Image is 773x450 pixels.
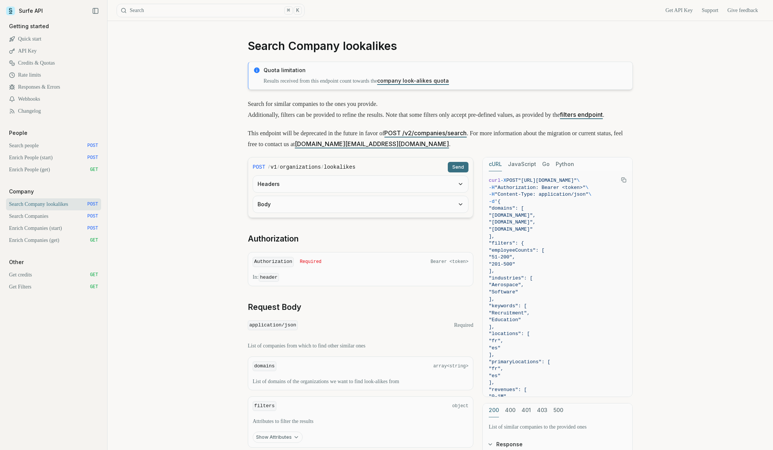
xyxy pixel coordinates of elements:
a: Enrich Companies (start) POST [6,222,101,234]
span: "[DOMAIN_NAME]", [489,213,536,218]
span: "[DOMAIN_NAME]" [489,227,533,232]
a: Get credits GET [6,269,101,281]
span: ], [489,234,495,239]
span: POST [87,225,98,231]
p: List of similar companies to the provided ones [489,423,626,431]
button: 400 [505,403,515,417]
span: -d [489,199,495,204]
span: ], [489,352,495,358]
span: "0-1M", [489,394,509,399]
span: array<string> [433,363,468,369]
span: "[DOMAIN_NAME]", [489,219,536,225]
span: / [321,163,323,171]
span: POST [87,201,98,207]
span: POST [253,163,265,171]
span: "filters": { [489,240,524,246]
button: Python [556,157,574,171]
span: curl [489,178,500,183]
p: Attributes to filter the results [253,418,468,425]
span: \ [588,192,591,197]
span: "Education" [489,317,521,323]
p: List of domains of the organizations we want to find look-alikes from [253,378,468,385]
button: Show Attributes [253,432,303,443]
span: \ [585,185,588,190]
a: Authorization [248,234,299,244]
a: Search Companies POST [6,210,101,222]
span: "domains": [ [489,205,524,211]
span: "fr", [489,366,503,371]
a: Give feedback [728,7,758,14]
code: filters [253,401,276,411]
p: In: [253,273,468,281]
button: 200 [489,403,499,417]
code: header [259,273,279,282]
a: Quick start [6,33,101,45]
span: "fr", [489,338,503,344]
span: "keywords": [ [489,303,527,309]
a: Rate limits [6,69,101,81]
span: GET [90,284,98,290]
button: 401 [521,403,531,417]
span: "primaryLocations": [ [489,359,550,365]
span: "Aerospace", [489,282,524,288]
span: -X [500,178,506,183]
kbd: ⌘ [284,6,293,15]
span: ], [489,268,495,274]
kbd: K [294,6,302,15]
span: "employeeCounts": [ [489,248,544,253]
span: "Software" [489,289,518,295]
a: Enrich People (start) POST [6,152,101,164]
button: 500 [553,403,563,417]
span: ], [489,380,495,385]
code: domains [253,361,276,371]
span: "201-500" [489,261,515,267]
span: "locations": [ [489,331,530,337]
span: "es" [489,373,500,379]
a: Credits & Quotas [6,57,101,69]
p: Quota limitation [264,66,628,74]
h1: Search Company lookalikes [248,39,633,53]
button: Search⌘K [117,4,305,17]
span: "Content-Type: application/json" [495,192,589,197]
span: "es" [489,345,500,351]
p: List of companies from which to find other similar ones [248,342,473,350]
p: This endpoint will be deprecated in the future in favor of . For more information about the migra... [248,128,633,149]
span: "[URL][DOMAIN_NAME]" [518,178,577,183]
button: Send [448,162,468,172]
p: Getting started [6,23,52,30]
a: POST /v2/companies/search [384,129,467,137]
a: Get API Key [665,7,693,14]
code: organizations [280,163,321,171]
p: Other [6,258,27,266]
a: [DOMAIN_NAME][EMAIL_ADDRESS][DOMAIN_NAME] [295,140,449,148]
span: Required [300,259,321,265]
button: Collapse Sidebar [90,5,101,17]
span: object [452,403,468,409]
span: POST [87,213,98,219]
span: Required [454,322,473,329]
button: 403 [537,403,547,417]
span: "industries": [ [489,275,533,281]
button: Headers [253,176,468,192]
a: Enrich People (get) GET [6,164,101,176]
p: Results received from this endpoint count towards the [264,77,628,85]
span: GET [90,237,98,243]
span: / [268,163,270,171]
a: Webhooks [6,93,101,105]
button: Go [542,157,550,171]
a: company look-alikes quota [377,77,449,84]
code: v1 [271,163,277,171]
span: -H [489,192,495,197]
span: "revenues": [ [489,387,527,393]
span: / [277,163,279,171]
span: "Authorization: Bearer <token>" [495,185,586,190]
span: ], [489,324,495,330]
a: Get Filters GET [6,281,101,293]
span: -H [489,185,495,190]
span: "51-200", [489,254,515,260]
span: "Recruitment", [489,310,530,316]
span: \ [577,178,580,183]
span: GET [90,272,98,278]
button: cURL [489,157,502,171]
code: lookalikes [324,163,355,171]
